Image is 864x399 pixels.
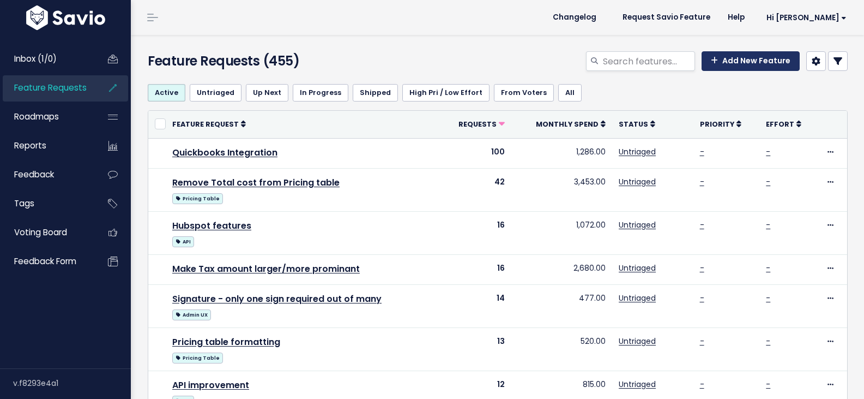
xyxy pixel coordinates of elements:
[148,84,185,102] a: Active
[3,104,90,129] a: Roadmaps
[700,219,704,230] a: -
[246,84,288,102] a: Up Next
[23,5,108,30] img: logo-white.9d6f32f41409.svg
[619,379,656,390] a: Untriaged
[766,146,770,157] a: -
[3,75,90,100] a: Feature Requests
[511,168,612,211] td: 3,453.00
[700,293,704,303] a: -
[3,220,90,245] a: Voting Board
[619,118,655,129] a: Status
[14,53,57,64] span: Inbox (1/0)
[402,84,490,102] a: High Pri / Low Effort
[458,118,505,129] a: Requests
[700,118,741,129] a: Priority
[172,191,223,205] a: Pricing Table
[13,369,131,397] div: v.f8293e4a1
[619,146,656,157] a: Untriaged
[190,84,241,102] a: Untriaged
[439,327,511,371] td: 13
[148,51,370,71] h4: Feature Requests (455)
[458,120,497,129] span: Requests
[172,120,239,129] span: Feature Request
[719,9,753,26] a: Help
[439,284,511,327] td: 14
[511,284,612,327] td: 477.00
[172,293,382,305] a: Signature - only one sign required out of many
[439,138,511,168] td: 100
[536,120,599,129] span: Monthly spend
[619,176,656,187] a: Untriaged
[700,176,704,187] a: -
[148,84,848,102] ul: Filter feature requests
[766,219,770,230] a: -
[14,255,76,267] span: Feedback form
[14,198,34,209] span: Tags
[766,120,794,129] span: Effort
[14,169,54,180] span: Feedback
[14,111,59,122] span: Roadmaps
[172,307,211,321] a: Admin UX
[172,118,246,129] a: Feature Request
[766,379,770,390] a: -
[172,146,277,159] a: Quickbooks Integration
[14,140,46,151] span: Reports
[3,249,90,274] a: Feedback form
[753,9,855,26] a: Hi [PERSON_NAME]
[353,84,398,102] a: Shipped
[511,254,612,284] td: 2,680.00
[511,138,612,168] td: 1,286.00
[439,211,511,254] td: 16
[172,236,194,247] span: API
[494,84,554,102] a: From Voters
[172,309,211,320] span: Admin UX
[172,353,223,364] span: Pricing Table
[619,120,648,129] span: Status
[172,263,360,275] a: Make Tax amount larger/more prominant
[172,336,280,348] a: Pricing table formatting
[619,263,656,273] a: Untriaged
[3,46,90,72] a: Inbox (1/0)
[700,379,704,390] a: -
[766,263,770,273] a: -
[766,176,770,187] a: -
[766,118,801,129] a: Effort
[293,84,348,102] a: In Progress
[553,14,596,21] span: Changelog
[614,9,719,26] a: Request Savio Feature
[700,263,704,273] a: -
[766,336,770,347] a: -
[439,168,511,211] td: 42
[439,254,511,284] td: 16
[172,193,223,204] span: Pricing Table
[558,84,582,102] a: All
[700,120,734,129] span: Priority
[700,336,704,347] a: -
[3,191,90,216] a: Tags
[602,51,695,71] input: Search features...
[619,336,656,347] a: Untriaged
[3,133,90,158] a: Reports
[536,118,606,129] a: Monthly spend
[766,293,770,303] a: -
[3,162,90,187] a: Feedback
[619,219,656,230] a: Untriaged
[172,219,251,232] a: Hubspot features
[172,350,223,364] a: Pricing Table
[702,51,800,71] a: Add New Feature
[14,227,67,238] span: Voting Board
[511,327,612,371] td: 520.00
[172,234,194,248] a: API
[14,82,87,93] span: Feature Requests
[172,379,249,391] a: API improvement
[511,211,612,254] td: 1,072.00
[172,176,340,189] a: Remove Total cost from Pricing table
[619,293,656,303] a: Untriaged
[766,14,847,22] span: Hi [PERSON_NAME]
[700,146,704,157] a: -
